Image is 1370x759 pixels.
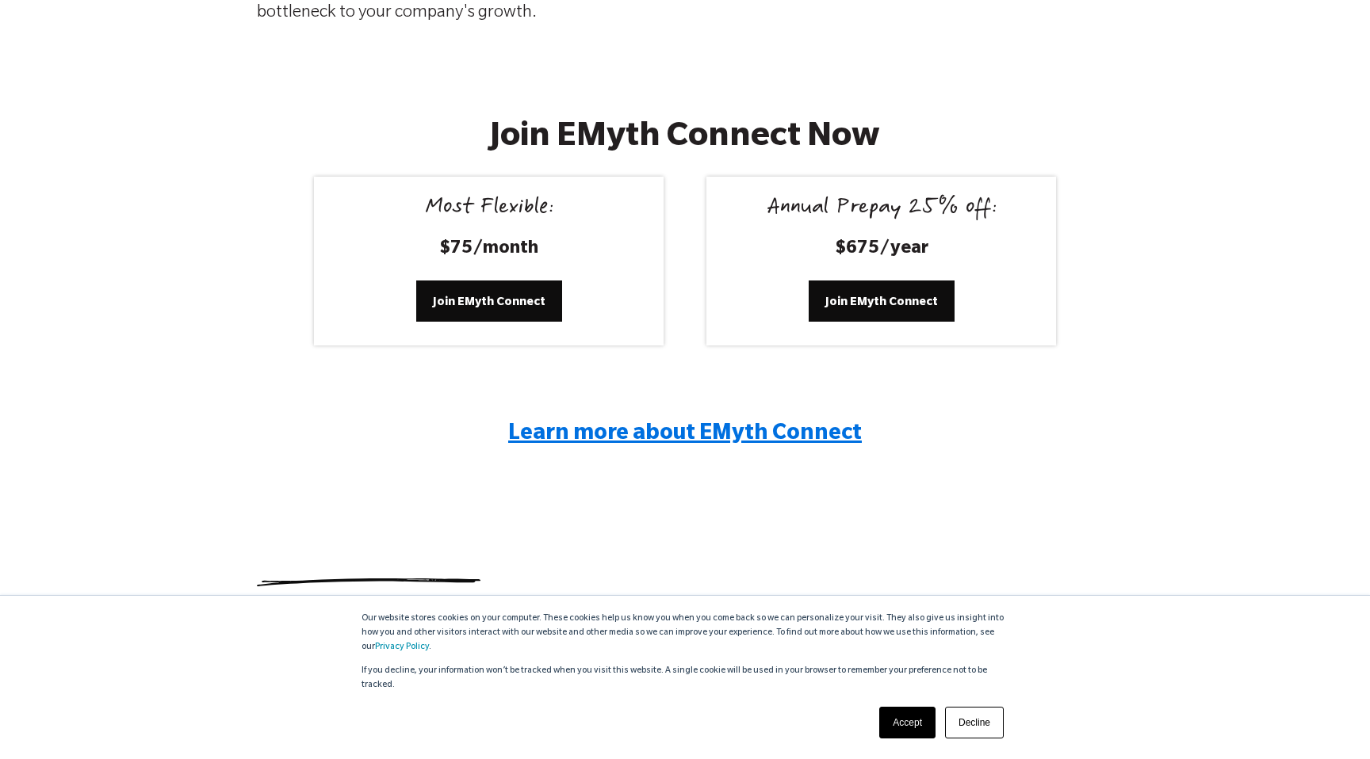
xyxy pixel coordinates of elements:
[416,280,562,322] a: Join EMyth Connect
[362,612,1008,654] p: Our website stores cookies on your computer. These cookies help us know you when you come back so...
[945,707,1004,738] a: Decline
[257,578,480,586] img: underline.svg
[362,664,1008,692] p: If you decline, your information won’t be tracked when you visit this website. A single cookie wi...
[333,238,645,262] h3: $75/month
[508,423,862,447] span: Learn more about EMyth Connect
[333,196,645,223] div: Most Flexible:
[809,280,955,322] a: Join EMyth Connect
[725,238,1038,262] h3: $675/year
[879,707,936,738] a: Accept
[508,416,862,445] a: Learn more about EMyth Connect
[825,292,938,310] span: Join EMyth Connect
[433,292,545,310] span: Join EMyth Connect
[375,643,429,652] a: Privacy Policy
[403,120,968,159] h2: Join EMyth Connect Now
[725,196,1038,223] div: Annual Prepay 25% off:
